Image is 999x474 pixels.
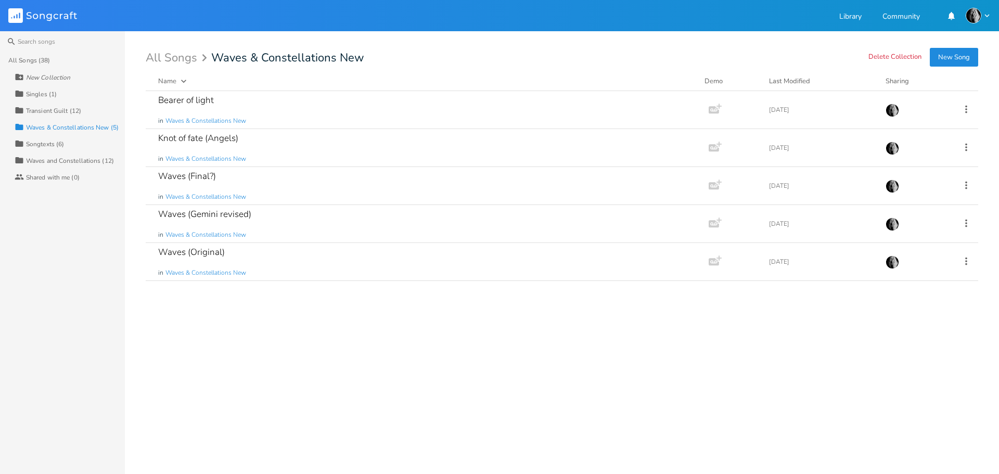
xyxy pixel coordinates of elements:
img: RTW72 [966,8,981,23]
div: Waves (Final?) [158,172,216,181]
button: Delete Collection [868,53,921,62]
span: Waves & Constellations New [165,155,246,163]
span: in [158,230,163,239]
div: Waves & Constellations New (5) [26,124,119,131]
a: Library [839,13,862,22]
div: Waves and Constellations (12) [26,158,114,164]
button: Name [158,76,692,86]
div: [DATE] [769,221,873,227]
span: in [158,268,163,277]
div: Knot of fate (Angels) [158,134,238,143]
button: New Song [930,48,978,67]
div: [DATE] [769,259,873,265]
span: Waves & Constellations New [165,117,246,125]
div: All Songs [146,53,210,63]
div: Demo [705,76,757,86]
div: [DATE] [769,107,873,113]
div: Transient Guilt (12) [26,108,81,114]
div: Shared with me (0) [26,174,80,181]
button: Last Modified [769,76,873,86]
div: Waves (Gemini revised) [158,210,251,219]
div: Name [158,76,176,86]
span: Waves & Constellations New [165,193,246,201]
div: All Songs (38) [8,57,50,63]
img: RTW72 [886,217,899,231]
span: in [158,117,163,125]
span: Waves & Constellations New [165,268,246,277]
div: [DATE] [769,145,873,151]
div: Singles (1) [26,91,57,97]
img: RTW72 [886,255,899,269]
img: RTW72 [886,142,899,155]
span: in [158,193,163,201]
span: Waves & Constellations New [165,230,246,239]
a: Community [882,13,920,22]
div: Songtexts (6) [26,141,64,147]
div: Bearer of light [158,96,214,105]
img: RTW72 [886,180,899,193]
div: Sharing [886,76,948,86]
span: Waves & Constellations New [211,52,364,63]
div: Waves (Original) [158,248,225,257]
div: Last Modified [769,76,810,86]
span: in [158,155,163,163]
img: RTW72 [886,104,899,117]
div: [DATE] [769,183,873,189]
div: New Collection [26,74,70,81]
